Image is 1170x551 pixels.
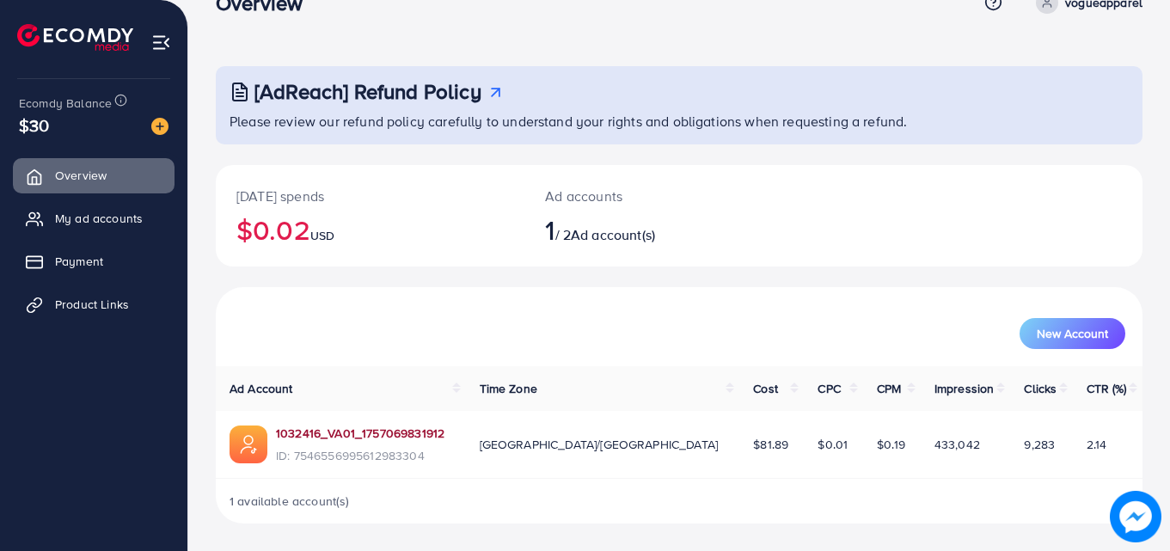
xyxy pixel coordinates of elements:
[55,296,129,313] span: Product Links
[310,227,334,244] span: USD
[230,425,267,463] img: ic-ads-acc.e4c84228.svg
[1087,436,1107,453] span: 2.14
[753,436,788,453] span: $81.89
[1087,380,1127,397] span: CTR (%)
[1024,380,1057,397] span: Clicks
[17,24,133,51] img: logo
[276,447,444,464] span: ID: 7546556995612983304
[55,210,143,227] span: My ad accounts
[1020,318,1125,349] button: New Account
[877,380,901,397] span: CPM
[19,95,112,112] span: Ecomdy Balance
[19,113,49,138] span: $30
[13,287,175,321] a: Product Links
[545,213,736,246] h2: / 2
[13,244,175,279] a: Payment
[818,380,840,397] span: CPC
[230,380,293,397] span: Ad Account
[55,167,107,184] span: Overview
[545,186,736,206] p: Ad accounts
[934,436,980,453] span: 433,042
[545,210,554,249] span: 1
[934,380,995,397] span: Impression
[480,380,537,397] span: Time Zone
[230,111,1132,132] p: Please review our refund policy carefully to understand your rights and obligations when requesti...
[571,225,655,244] span: Ad account(s)
[236,186,504,206] p: [DATE] spends
[480,436,719,453] span: [GEOGRAPHIC_DATA]/[GEOGRAPHIC_DATA]
[151,118,168,135] img: image
[13,158,175,193] a: Overview
[151,33,171,52] img: menu
[254,79,481,104] h3: [AdReach] Refund Policy
[1037,328,1108,340] span: New Account
[1110,491,1161,542] img: image
[236,213,504,246] h2: $0.02
[877,436,905,453] span: $0.19
[818,436,848,453] span: $0.01
[1024,436,1055,453] span: 9,283
[13,201,175,236] a: My ad accounts
[55,253,103,270] span: Payment
[276,425,444,442] a: 1032416_VA01_1757069831912
[753,380,778,397] span: Cost
[230,493,350,510] span: 1 available account(s)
